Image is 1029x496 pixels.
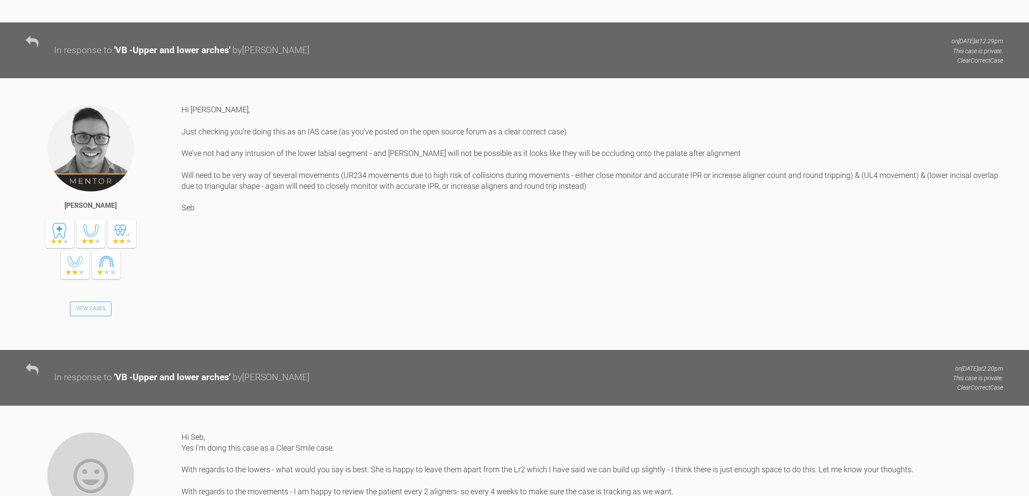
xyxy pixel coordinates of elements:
div: ' VB -Upper and lower arches ' [114,370,230,385]
img: Sebastian Wilkins [47,104,135,192]
div: ' VB -Upper and lower arches ' [114,43,230,58]
div: In response to [54,43,112,58]
a: View Cases [70,302,112,316]
p: ClearCorrect Case [953,383,1003,392]
p: This case is private. [952,46,1003,56]
div: by [PERSON_NAME] [233,43,309,58]
p: on [DATE] at 2:20pm [953,364,1003,373]
p: This case is private. [953,373,1003,383]
div: [PERSON_NAME] [65,200,117,211]
p: ClearCorrect Case [952,56,1003,65]
p: on [DATE] at 12:29pm [952,36,1003,46]
div: In response to [54,370,112,385]
div: by [PERSON_NAME] [233,370,309,385]
div: Hi [PERSON_NAME], Just checking you're doing this as an IAS case (as you've posted on the open so... [182,104,1003,337]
